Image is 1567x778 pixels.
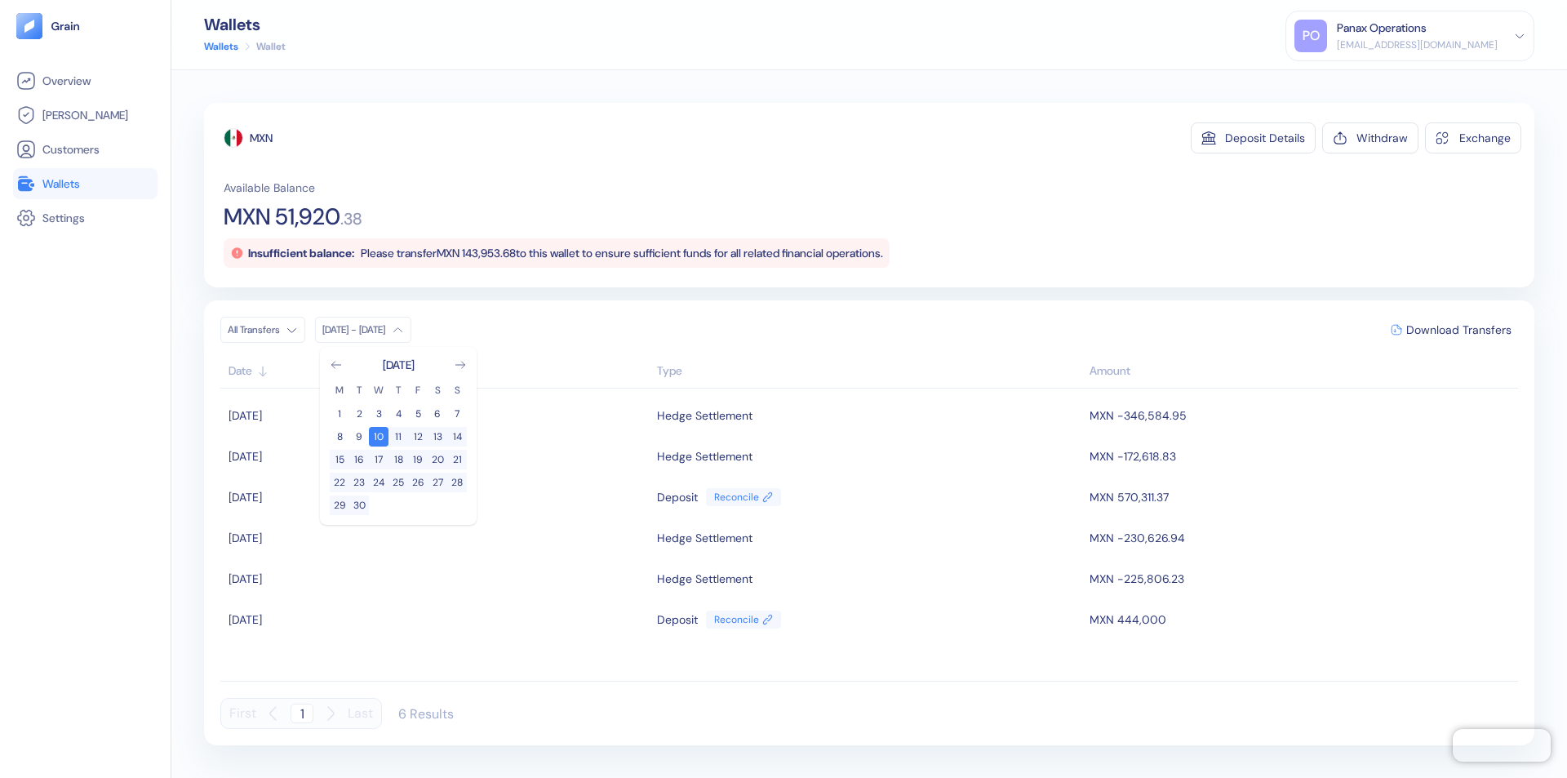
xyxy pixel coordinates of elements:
button: 23 [349,473,369,492]
span: [PERSON_NAME] [42,107,128,123]
button: Last [348,698,373,729]
button: 14 [447,427,467,447]
span: . 38 [340,211,362,227]
div: Deposit [657,483,698,511]
span: MXN 444,000 [1090,612,1166,627]
img: logo-tablet-V2.svg [16,13,42,39]
a: Wallets [16,174,154,193]
div: Hedge Settlement [657,565,752,593]
div: Sort descending [1090,362,1510,380]
a: Customers [16,140,154,159]
span: Available Balance [224,180,315,196]
button: 29 [330,496,349,515]
span: [DATE] [229,490,262,505]
a: Reconcile [706,611,781,629]
button: 22 [330,473,349,492]
span: Wallets [42,176,80,192]
button: 5 [408,404,428,424]
div: Hedge Settlement [657,442,752,470]
button: 18 [388,450,408,469]
button: 15 [330,450,349,469]
div: 6 Results [398,705,454,722]
button: 25 [388,473,408,492]
button: 19 [408,450,428,469]
div: [DATE] - [DATE] [322,323,385,336]
span: [DATE] [229,449,262,464]
span: MXN -172,618.83 [1090,449,1176,464]
a: Wallets [204,39,238,54]
button: 10 [369,427,388,447]
span: Customers [42,141,100,158]
span: Insufficient balance: [248,246,354,260]
button: Withdraw [1322,122,1418,153]
div: Hedge Settlement [657,524,752,552]
button: 26 [408,473,428,492]
button: 6 [428,404,447,424]
button: Exchange [1425,122,1521,153]
span: [DATE] [229,531,262,545]
div: PO [1294,20,1327,52]
span: MXN -230,626.94 [1090,531,1185,545]
a: Settings [16,208,154,228]
button: 8 [330,427,349,447]
button: 13 [428,427,447,447]
div: Sort ascending [229,362,649,380]
button: 20 [428,450,447,469]
span: Download Transfers [1406,324,1512,336]
button: 3 [369,404,388,424]
span: MXN 570,311.37 [1090,490,1169,505]
a: Reconcile [706,488,781,506]
button: 4 [388,404,408,424]
span: Please transfer MXN 143,953.68 to this wallet to ensure sufficient funds for all related financia... [361,246,883,260]
span: [DATE] [229,571,262,586]
button: First [229,698,256,729]
div: Exchange [1459,132,1511,144]
div: Hedge Settlement [657,402,752,429]
iframe: Chatra live chat [1453,729,1551,762]
a: [PERSON_NAME] [16,105,154,125]
button: 28 [447,473,467,492]
span: MXN 51,920 [224,206,340,229]
img: logo [51,20,81,32]
button: 17 [369,450,388,469]
button: 11 [388,427,408,447]
button: Go to previous month [330,358,343,371]
div: MXN [250,130,273,146]
th: Wednesday [369,383,388,398]
button: Download Transfers [1384,318,1518,342]
th: Saturday [428,383,447,398]
span: Settings [42,210,85,226]
button: 16 [349,450,369,469]
button: 24 [369,473,388,492]
div: Sort ascending [657,362,1081,380]
button: 30 [349,496,369,515]
span: MXN -346,584.95 [1090,408,1187,423]
button: 2 [349,404,369,424]
button: 27 [428,473,447,492]
div: Panax Operations [1337,20,1427,37]
th: Thursday [388,383,408,398]
button: [DATE] - [DATE] [315,317,411,343]
button: Deposit Details [1191,122,1316,153]
button: 12 [408,427,428,447]
a: Overview [16,71,154,91]
th: Tuesday [349,383,369,398]
span: [DATE] [229,408,262,423]
div: Wallets [204,16,286,33]
button: 1 [330,404,349,424]
span: [DATE] [229,612,262,627]
div: Deposit [657,606,698,634]
button: 9 [349,427,369,447]
button: 21 [447,450,467,469]
div: Deposit Details [1225,132,1305,144]
th: Monday [330,383,349,398]
th: Friday [408,383,428,398]
span: Overview [42,73,91,89]
button: 7 [447,404,467,424]
div: Withdraw [1356,132,1408,144]
div: [EMAIL_ADDRESS][DOMAIN_NAME] [1337,38,1498,52]
th: Sunday [447,383,467,398]
span: MXN -225,806.23 [1090,571,1184,586]
button: Go to next month [454,358,467,371]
